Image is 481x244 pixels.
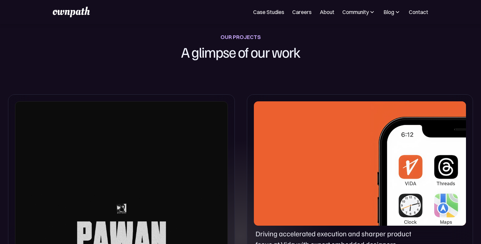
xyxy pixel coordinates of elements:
a: About [320,8,334,16]
div: Blog [383,8,394,16]
div: Community [342,8,369,16]
a: Contact [409,8,428,16]
a: Case Studies [253,8,284,16]
a: Careers [292,8,312,16]
h1: A glimpse of our work [148,42,333,62]
div: Community [342,8,375,16]
div: OUR PROJECTS [220,32,261,42]
div: Blog [383,8,401,16]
